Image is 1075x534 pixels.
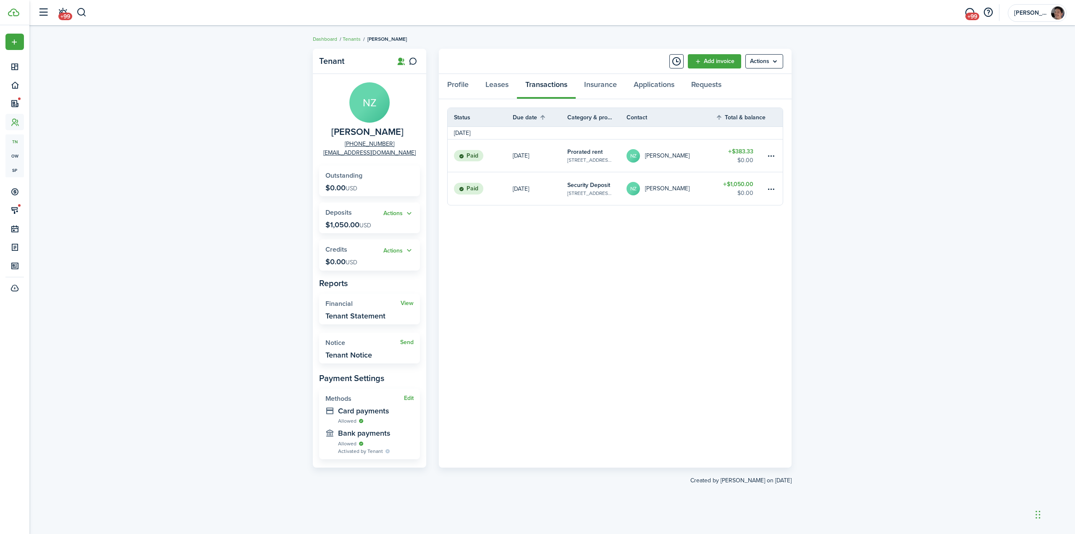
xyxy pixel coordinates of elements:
[338,429,414,437] widget-stats-description: Bank payments
[349,82,390,123] avatar-text: NZ
[5,134,24,149] a: tn
[513,184,529,193] p: [DATE]
[513,151,529,160] p: [DATE]
[448,139,513,172] a: Paid
[383,209,414,218] button: Actions
[454,183,483,195] status: Paid
[576,74,625,99] a: Insurance
[346,258,357,267] span: USD
[325,300,401,308] widget-stats-title: Financial
[319,277,420,289] panel-main-subtitle: Reports
[338,447,383,455] span: Activated by Tenant
[400,339,414,346] a: Send
[567,172,627,205] a: Security Deposit[STREET_ADDRESS][PERSON_NAME], Unit Left Side Master Bedroom
[323,148,416,157] a: [EMAIL_ADDRESS][DOMAIN_NAME]
[325,171,362,180] span: Outstanding
[383,246,414,255] button: Actions
[5,34,24,50] button: Open menu
[5,163,24,177] a: sp
[513,139,567,172] a: [DATE]
[567,139,627,172] a: Prorated rent[STREET_ADDRESS][PERSON_NAME], Unit Left Side Master Bedroom
[325,258,357,266] p: $0.00
[454,150,483,162] status: Paid
[567,113,627,122] th: Category & property
[359,221,371,230] span: USD
[345,139,394,148] a: [PHONE_NUMBER]
[325,395,404,402] widget-stats-title: Methods
[1033,494,1075,534] iframe: Chat Widget
[513,112,567,122] th: Sort
[737,156,753,165] table-amount-description: $0.00
[745,54,783,68] menu-btn: Actions
[313,468,792,485] created-at: Created by [PERSON_NAME] on [DATE]
[688,54,741,68] a: Add invoice
[627,172,716,205] a: NZ[PERSON_NAME]
[716,172,766,205] a: $1,050.00$0.00
[325,339,400,347] widget-stats-title: Notice
[627,139,716,172] a: NZ[PERSON_NAME]
[343,35,361,43] a: Tenants
[338,407,414,415] widget-stats-description: Card payments
[401,300,414,307] a: View
[338,440,357,447] span: Allowed
[325,245,347,254] span: Credits
[439,74,477,99] a: Profile
[448,172,513,205] a: Paid
[1014,10,1048,16] span: Andy
[55,2,71,24] a: Notifications
[513,172,567,205] a: [DATE]
[716,112,766,122] th: Sort
[645,185,690,192] table-profile-info-text: [PERSON_NAME]
[567,156,614,164] table-subtitle: [STREET_ADDRESS][PERSON_NAME], Unit Left Side Master Bedroom
[346,184,357,193] span: USD
[627,182,640,195] avatar-text: NZ
[1051,6,1065,20] img: Andy
[1036,502,1041,527] div: Drag
[58,13,72,20] span: +99
[76,5,87,20] button: Search
[625,74,683,99] a: Applications
[567,189,614,197] table-subtitle: [STREET_ADDRESS][PERSON_NAME], Unit Left Side Master Bedroom
[645,153,690,159] table-profile-info-text: [PERSON_NAME]
[367,35,407,43] span: [PERSON_NAME]
[325,221,371,229] p: $1,050.00
[745,54,783,68] button: Open menu
[716,139,766,172] a: $383.33$0.00
[331,127,404,137] span: Nyi Zaw
[325,208,352,217] span: Deposits
[325,351,372,359] widget-stats-description: Tenant Notice
[383,209,414,218] button: Open menu
[325,312,385,320] widget-stats-description: Tenant Statement
[313,35,337,43] a: Dashboard
[965,13,979,20] span: +99
[477,74,517,99] a: Leases
[728,147,753,156] table-amount-title: $383.33
[8,8,19,16] img: TenantCloud
[35,5,51,21] button: Open sidebar
[404,395,414,402] button: Edit
[383,246,414,255] button: Open menu
[627,149,640,163] avatar-text: NZ
[683,74,730,99] a: Requests
[723,180,753,189] table-amount-title: $1,050.00
[448,113,513,122] th: Status
[448,129,477,137] td: [DATE]
[338,417,357,425] span: Allowed
[567,147,603,156] table-info-title: Prorated rent
[325,184,357,192] p: $0.00
[567,181,610,189] table-info-title: Security Deposit
[962,2,978,24] a: Messaging
[5,149,24,163] a: ow
[319,372,420,384] panel-main-subtitle: Payment Settings
[627,113,716,122] th: Contact
[319,56,386,66] panel-main-title: Tenant
[737,189,753,197] table-amount-description: $0.00
[981,5,995,20] button: Open resource center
